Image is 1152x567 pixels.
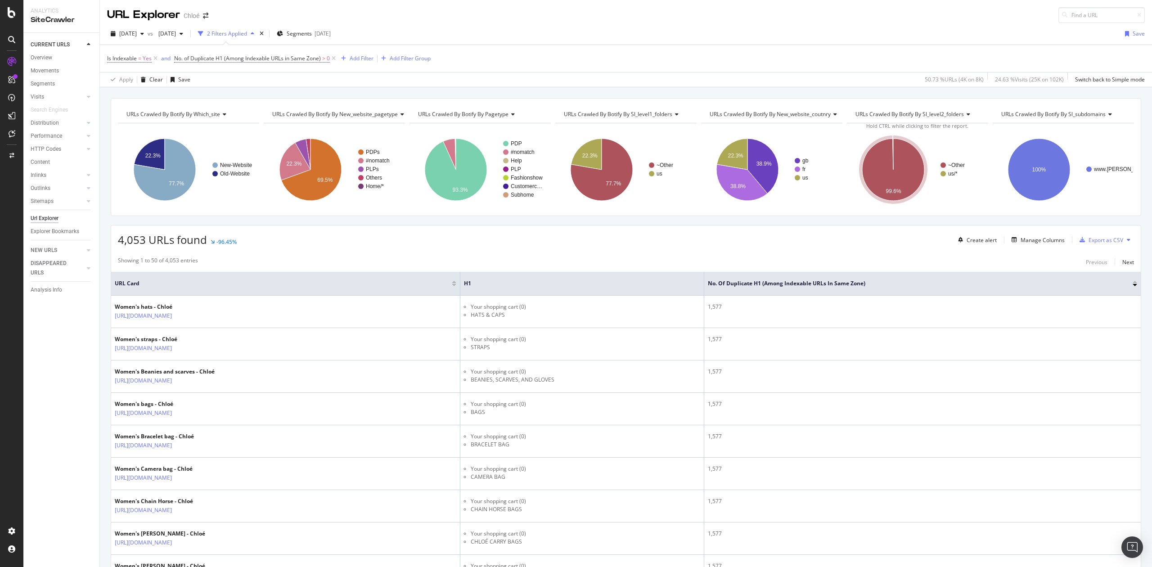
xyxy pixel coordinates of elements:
li: CHLOÉ CARRY BAGS [471,538,700,546]
button: Create alert [954,233,997,247]
text: Fashionshow [511,175,543,181]
div: 1,577 [708,497,1137,505]
a: NEW URLS [31,246,84,255]
div: CURRENT URLS [31,40,70,49]
a: Movements [31,66,93,76]
div: Export as CSV [1089,236,1123,244]
button: Segments[DATE] [273,27,334,41]
div: Women's Camera bag - Chloé [115,465,211,473]
button: [DATE] [155,27,187,41]
text: gb [802,157,809,164]
a: Visits [31,92,84,102]
text: Others [366,175,382,181]
li: HATS & CAPS [471,311,700,319]
button: Apply [107,72,133,87]
div: Distribution [31,118,59,128]
li: CHAIN HORSE BAGS [471,505,700,513]
span: URLs Crawled By Botify By new_website_pagetype [272,110,398,118]
text: 100% [1032,166,1046,173]
button: Switch back to Simple mode [1071,72,1145,87]
span: No. of Duplicate H1 (Among Indexable URLs in Same Zone) [174,54,321,62]
span: URLs Crawled By Botify By sl_subdomains [1001,110,1106,118]
text: Home/* [366,183,384,189]
text: 99.6% [886,188,901,194]
div: Save [1133,30,1145,37]
span: Hold CTRL while clicking to filter the report. [866,122,968,129]
text: ~Other [657,162,673,168]
svg: A chart. [847,130,987,209]
h4: URLs Crawled By Botify By sl_level1_folders [562,107,688,121]
li: BAGS [471,408,700,416]
div: 1,577 [708,335,1137,343]
span: > [322,54,325,62]
text: PDPs [366,149,380,155]
input: Find a URL [1058,7,1145,23]
button: Export as CSV [1076,233,1123,247]
svg: A chart. [701,130,841,209]
div: A chart. [555,130,695,209]
div: arrow-right-arrow-left [203,13,208,19]
div: Switch back to Simple mode [1075,76,1145,83]
li: Your shopping cart (0) [471,368,700,376]
span: Segments [287,30,312,37]
div: Performance [31,131,62,141]
div: Women's Chain Horse - Chloé [115,497,211,505]
button: Save [1121,27,1145,41]
text: fr [802,166,805,172]
div: Add Filter [350,54,373,62]
div: Overview [31,53,52,63]
h4: URLs Crawled By Botify By sl_subdomains [999,107,1126,121]
svg: A chart. [409,130,549,209]
span: URL Card [115,279,450,288]
h4: URLs Crawled By Botify By pagetype [416,107,543,121]
div: HTTP Codes [31,144,61,154]
a: [URL][DOMAIN_NAME] [115,473,172,482]
div: Search Engines [31,105,68,115]
div: Women's Beanies and scarves - Chloé [115,368,215,376]
a: Performance [31,131,84,141]
div: 1,577 [708,368,1137,376]
text: PDP [511,140,522,147]
div: Add Filter Group [390,54,431,62]
text: 22.3% [145,153,161,159]
button: Add Filter [337,53,373,64]
span: 0 [327,52,330,65]
a: [URL][DOMAIN_NAME] [115,311,172,320]
div: Women's Bracelet bag - Chloé [115,432,211,441]
span: URLs Crawled By Botify By pagetype [418,110,508,118]
text: us [802,175,808,181]
a: [URL][DOMAIN_NAME] [115,538,172,547]
a: Segments [31,79,93,89]
button: Clear [137,72,163,87]
text: 22.3% [728,153,743,159]
div: Chloé [184,11,199,20]
span: = [138,54,141,62]
h4: URLs Crawled By Botify By new_website_pagetype [270,107,411,121]
div: Create alert [967,236,997,244]
svg: A chart. [993,130,1133,209]
li: Your shopping cart (0) [471,432,700,441]
text: Subhome [511,192,534,198]
a: [URL][DOMAIN_NAME] [115,409,172,418]
div: -96.45% [216,238,237,246]
text: #nomatch [366,157,390,164]
button: and [161,54,171,63]
div: Women's [PERSON_NAME] - Chloé [115,530,211,538]
div: Apply [119,76,133,83]
a: [URL][DOMAIN_NAME] [115,441,172,450]
h4: URLs Crawled By Botify By new_website_coutnry [708,107,844,121]
a: Overview [31,53,93,63]
text: 93.3% [453,187,468,193]
li: BEANIES, SCARVES, AND GLOVES [471,376,700,384]
div: Open Intercom Messenger [1121,536,1143,558]
div: 1,577 [708,530,1137,538]
svg: A chart. [264,130,405,209]
li: CAMERA BAG [471,473,700,481]
text: New-Website [220,162,252,168]
div: Sitemaps [31,197,54,206]
li: Your shopping cart (0) [471,530,700,538]
div: Next [1122,258,1134,266]
span: 2025 Aug. 9th [155,30,176,37]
